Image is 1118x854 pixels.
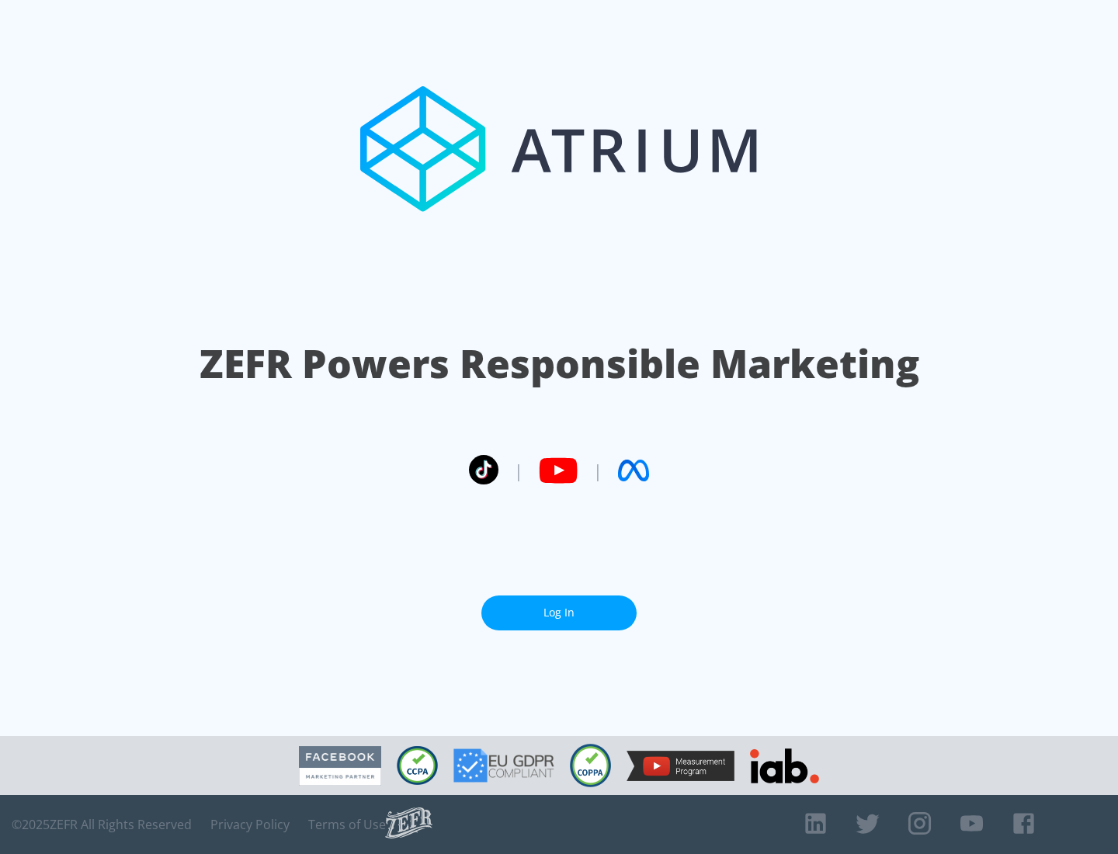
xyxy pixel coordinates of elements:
span: | [514,459,523,482]
img: CCPA Compliant [397,746,438,785]
span: | [593,459,602,482]
a: Log In [481,595,637,630]
span: © 2025 ZEFR All Rights Reserved [12,817,192,832]
img: COPPA Compliant [570,744,611,787]
img: IAB [750,748,819,783]
img: GDPR Compliant [453,748,554,783]
img: Facebook Marketing Partner [299,746,381,786]
a: Privacy Policy [210,817,290,832]
img: YouTube Measurement Program [627,751,734,781]
a: Terms of Use [308,817,386,832]
h1: ZEFR Powers Responsible Marketing [200,337,919,391]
